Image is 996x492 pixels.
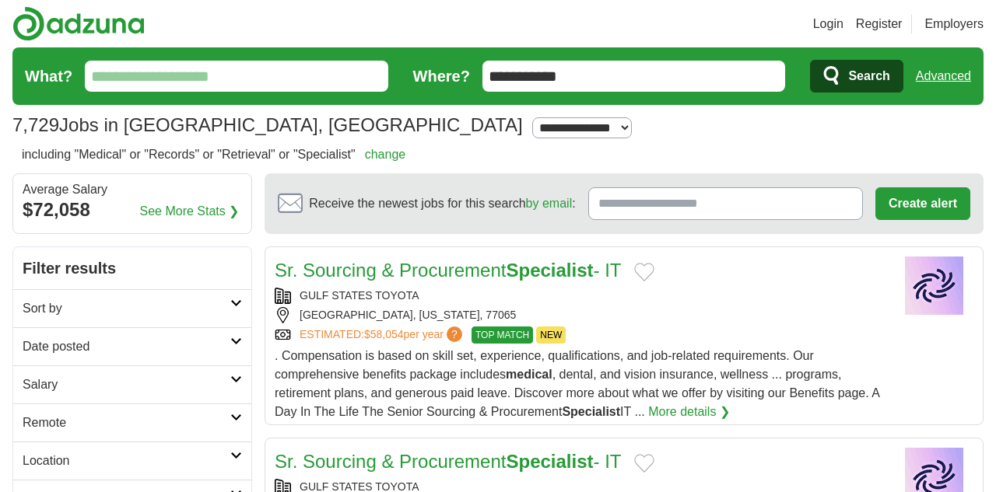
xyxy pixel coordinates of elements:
[856,15,903,33] a: Register
[810,60,903,92] button: Search
[25,65,72,88] label: What?
[275,307,883,323] div: [GEOGRAPHIC_DATA], [US_STATE], 77065
[896,256,973,315] img: Company logo
[275,349,879,418] span: . Compensation is based on skill set, experience, qualifications, and job-related requirements. O...
[506,368,552,381] strong: medical
[648,403,730,421] a: More details ❯
[22,145,405,164] h2: including "Medical" or "Records" or "Retrieval" or "Specialist"
[309,194,575,213] span: Receive the newest jobs for this search :
[12,114,523,135] h1: Jobs in [GEOGRAPHIC_DATA], [GEOGRAPHIC_DATA]
[634,454,654,473] button: Add to favorite jobs
[13,365,251,403] a: Salary
[447,326,462,342] span: ?
[364,328,404,340] span: $58,054
[23,183,242,196] div: Average Salary
[300,326,465,344] a: ESTIMATED:$58,054per year?
[23,452,230,470] h2: Location
[924,15,984,33] a: Employers
[413,65,470,88] label: Where?
[875,187,970,220] button: Create alert
[23,196,242,224] div: $72,058
[506,260,593,281] strong: Specialist
[275,451,622,472] a: Sr. Sourcing & ProcurementSpecialist- IT
[12,111,59,139] span: 7,729
[13,403,251,441] a: Remote
[506,451,593,472] strong: Specialist
[634,263,654,281] button: Add to favorite jobs
[23,337,230,356] h2: Date posted
[813,15,843,33] a: Login
[536,326,566,344] span: NEW
[275,288,883,304] div: GULF STATES TOYOTA
[23,375,230,394] h2: Salary
[472,326,533,344] span: TOP MATCH
[365,148,406,161] a: change
[13,327,251,365] a: Date posted
[526,197,573,210] a: by email
[916,61,971,92] a: Advanced
[275,260,622,281] a: Sr. Sourcing & ProcurementSpecialist- IT
[23,413,230,432] h2: Remote
[562,405,620,418] strong: Specialist
[140,202,240,221] a: See More Stats ❯
[13,247,251,289] h2: Filter results
[848,61,889,92] span: Search
[12,6,145,41] img: Adzuna logo
[23,299,230,318] h2: Sort by
[13,441,251,480] a: Location
[13,289,251,327] a: Sort by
